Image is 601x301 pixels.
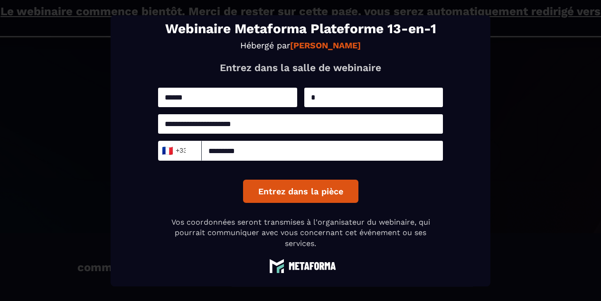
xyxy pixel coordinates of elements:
[164,144,184,157] span: +33
[158,217,443,249] p: Vos coordonnées seront transmises à l'organisateur du webinaire, qui pourrait communiquer avec vo...
[158,40,443,50] p: Hébergé par
[158,22,443,36] h1: Webinaire Metaforma Plateforme 13-en-1
[265,258,336,273] img: logo
[186,144,193,158] input: Search for option
[161,144,173,157] span: 🇫🇷
[243,180,358,203] button: Entrez dans la pièce
[158,141,202,161] div: Search for option
[158,62,443,73] p: Entrez dans la salle de webinaire
[290,40,361,50] strong: [PERSON_NAME]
